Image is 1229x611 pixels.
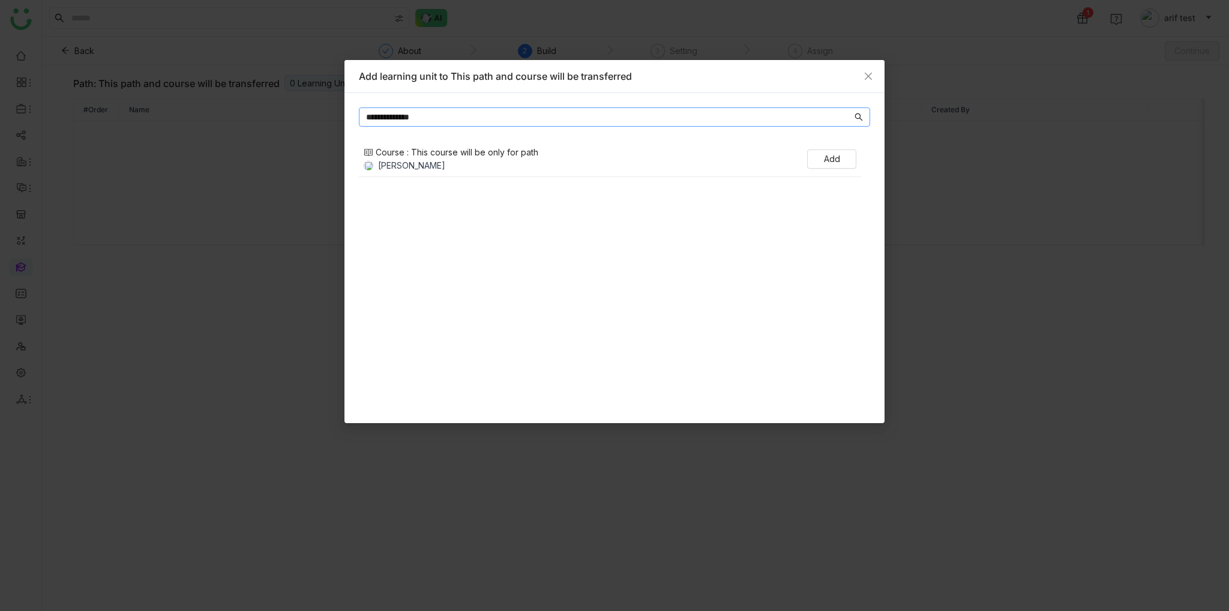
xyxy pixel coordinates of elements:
img: 684a9aedde261c4b36a3ced9 [364,161,373,170]
span: Add [824,152,840,166]
span: Course : [376,146,409,159]
div: [PERSON_NAME] [364,159,445,172]
div: Add learning unit to This path and course will be transferred [359,70,870,83]
div: This course will be only for path [411,146,538,159]
button: Add [807,149,856,169]
button: Close [852,60,885,92]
